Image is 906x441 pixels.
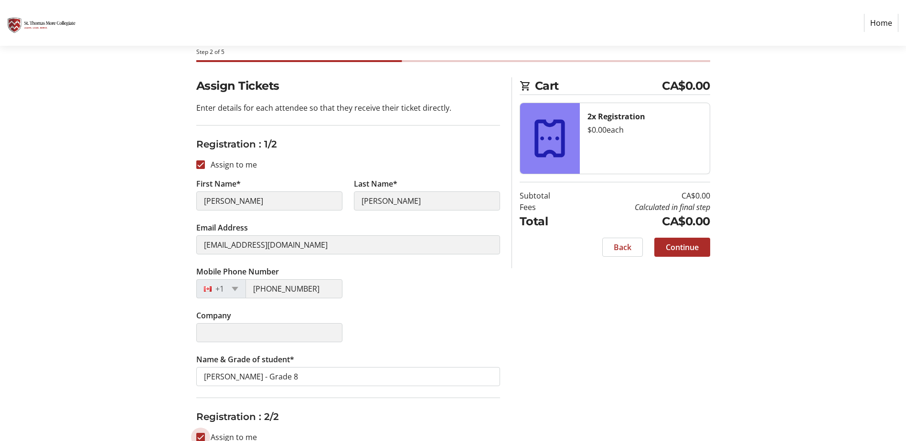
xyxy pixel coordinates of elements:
[196,266,279,277] label: Mobile Phone Number
[205,159,257,170] label: Assign to me
[196,77,500,94] h2: Assign Tickets
[614,241,631,253] span: Back
[575,190,710,201] td: CA$0.00
[654,238,710,257] button: Continue
[520,190,575,201] td: Subtotal
[520,213,575,230] td: Total
[196,409,500,424] h3: Registration : 2/2
[666,241,699,253] span: Continue
[535,77,662,94] span: Cart
[196,48,710,56] div: Step 2 of 5
[196,137,500,151] h3: Registration : 1/2
[8,4,75,42] img: St. Thomas More Collegiate #2's Logo
[864,14,898,32] a: Home
[575,201,710,213] td: Calculated in final step
[196,354,294,365] label: Name & Grade of student*
[587,124,702,136] div: $0.00 each
[587,111,645,122] strong: 2x Registration
[196,222,248,233] label: Email Address
[520,201,575,213] td: Fees
[602,238,643,257] button: Back
[196,178,241,189] label: First Name*
[196,310,231,321] label: Company
[354,178,397,189] label: Last Name*
[662,77,710,94] span: CA$0.00
[196,102,500,114] p: Enter details for each attendee so that they receive their ticket directly.
[245,279,342,298] input: (506) 234-5678
[575,213,710,230] td: CA$0.00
